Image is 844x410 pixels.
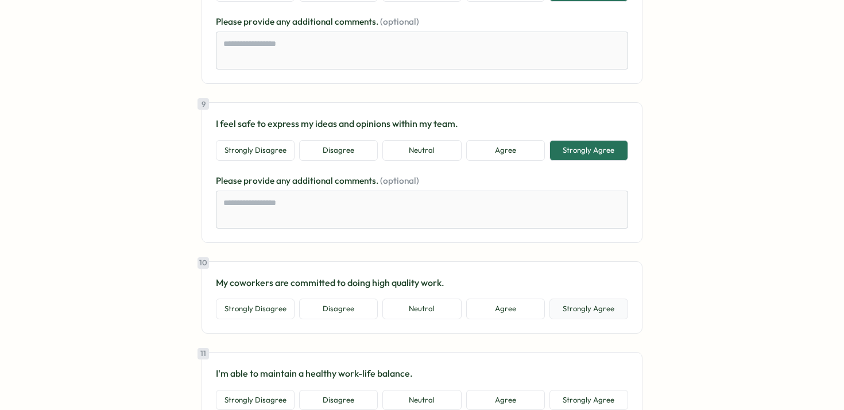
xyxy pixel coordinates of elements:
[549,299,628,319] button: Strongly Agree
[198,348,209,359] div: 11
[198,98,209,110] div: 9
[549,140,628,161] button: Strongly Agree
[216,140,295,161] button: Strongly Disagree
[216,366,628,381] p: I'm able to maintain a healthy work-life balance.
[380,175,419,186] span: (optional)
[276,16,292,27] span: any
[299,299,378,319] button: Disagree
[216,276,628,290] p: My coworkers are committed to doing high quality work.
[299,140,378,161] button: Disagree
[216,16,243,27] span: Please
[243,16,276,27] span: provide
[216,117,628,131] p: I feel safe to express my ideas and opinions within my team.
[276,175,292,186] span: any
[216,175,243,186] span: Please
[243,175,276,186] span: provide
[335,175,380,186] span: comments.
[292,175,335,186] span: additional
[335,16,380,27] span: comments.
[466,140,545,161] button: Agree
[216,299,295,319] button: Strongly Disagree
[466,299,545,319] button: Agree
[198,257,209,269] div: 10
[380,16,419,27] span: (optional)
[382,140,461,161] button: Neutral
[292,16,335,27] span: additional
[382,299,461,319] button: Neutral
